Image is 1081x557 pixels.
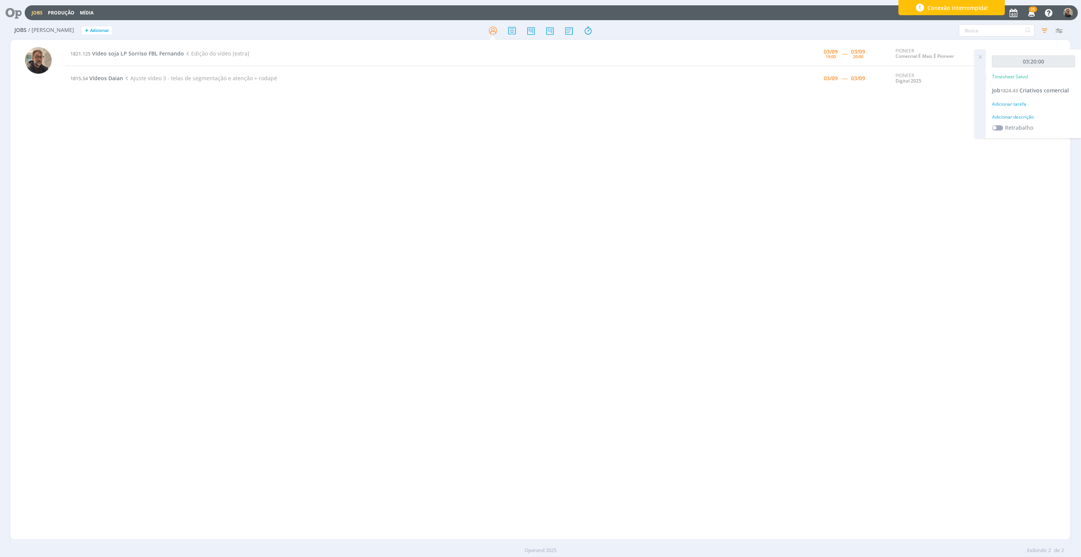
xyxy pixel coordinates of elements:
[70,50,90,57] span: 1821.125
[851,76,865,81] div: 03/09
[90,28,109,33] span: Adicionar
[992,87,1069,94] a: Job1824.43Criativos comercial
[85,27,89,35] span: +
[896,48,974,59] div: PIONEER
[928,4,988,12] span: Conexão interrompida!
[32,10,43,16] a: Jobs
[1048,547,1051,554] span: 2
[992,101,1075,108] div: Adicionar tarefa
[14,27,27,33] span: Jobs
[80,10,94,16] a: Mídia
[1064,8,1073,17] img: R
[70,75,88,82] span: 1815.54
[82,27,112,35] button: +Adicionar
[70,50,184,57] a: 1821.125Vídeo soja LP Sorriso FBL Fernando
[1029,6,1037,12] span: 25
[842,75,847,82] span: -----
[959,24,1035,36] input: Busca
[46,10,77,16] button: Produção
[896,73,974,84] div: PIONEER
[48,10,74,16] a: Produção
[1019,87,1069,94] span: Criativos comercial
[70,75,123,82] a: 1815.54Vídeos Daian
[824,76,838,81] div: 03/09
[842,50,847,57] span: -----
[992,73,1028,80] p: Timesheet Salvo!
[78,10,96,16] button: Mídia
[1023,6,1039,20] button: 25
[824,49,838,54] div: 03/09
[826,54,836,59] div: 19:00
[123,75,277,82] span: Ajuste vídeo 3 - telas de segmentação e atenção + rodapé
[896,53,954,59] a: Comercial É Mais É Pioneer
[1005,124,1033,132] label: Retrabalho
[851,49,865,54] div: 03/09
[92,50,184,57] span: Vídeo soja LP Sorriso FBL Fernando
[992,114,1075,121] div: Adicionar descrição
[853,54,863,59] div: 20:00
[25,47,52,74] img: R
[1061,547,1064,554] span: 2
[29,10,45,16] button: Jobs
[1000,87,1018,94] span: 1824.43
[28,27,74,33] span: / [PERSON_NAME]
[1054,547,1060,554] span: de
[89,75,123,82] span: Vídeos Daian
[896,78,921,84] a: Digital 2025
[1027,547,1047,554] span: Exibindo
[184,50,249,57] span: Edição do vídeo [extra]
[1063,6,1073,19] button: R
